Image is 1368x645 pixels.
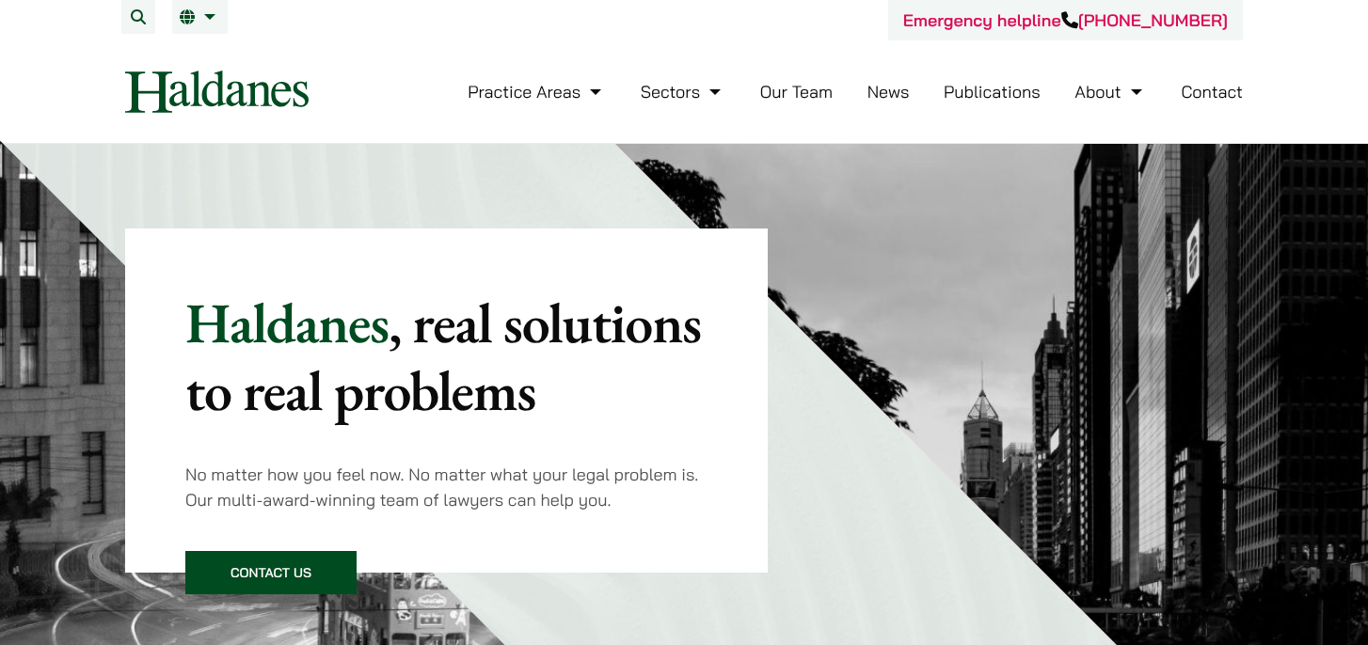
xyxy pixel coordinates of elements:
[180,9,220,24] a: EN
[468,81,606,102] a: Practice Areas
[125,71,309,113] img: Logo of Haldanes
[867,81,910,102] a: News
[760,81,833,102] a: Our Team
[185,286,701,427] mark: , real solutions to real problems
[944,81,1041,102] a: Publications
[185,289,708,424] p: Haldanes
[185,462,708,512] p: No matter how you feel now. No matter what your legal problem is. Our multi-award-winning team of...
[185,551,357,594] a: Contact Us
[1181,81,1243,102] a: Contact
[1074,81,1146,102] a: About
[641,81,725,102] a: Sectors
[903,9,1228,31] a: Emergency helpline[PHONE_NUMBER]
